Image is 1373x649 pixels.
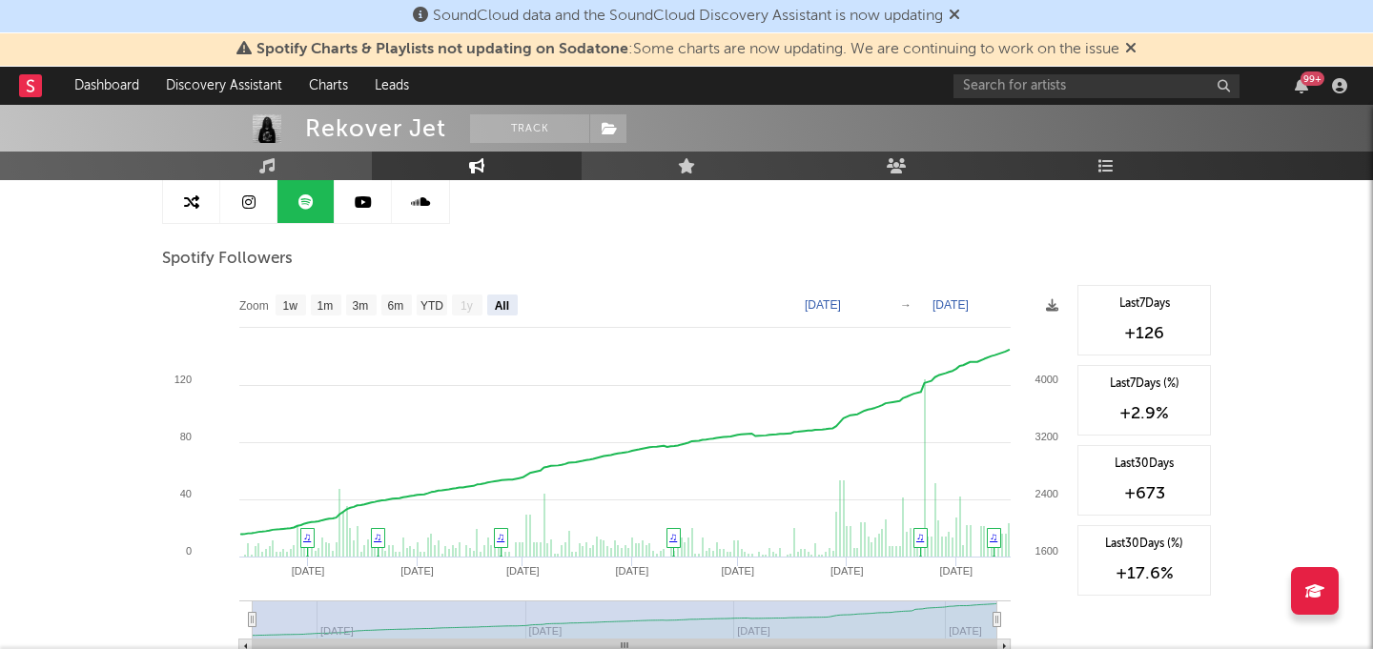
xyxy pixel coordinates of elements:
text: 3200 [1035,431,1058,442]
a: Charts [296,67,361,105]
a: ♫ [990,531,997,542]
span: Dismiss [1125,42,1137,57]
span: SoundCloud data and the SoundCloud Discovery Assistant is now updating [433,9,943,24]
span: Spotify Followers [162,248,293,271]
a: ♫ [303,531,311,542]
div: Last 30 Days (%) [1088,536,1200,553]
text: [DATE] [805,298,841,312]
a: Leads [361,67,422,105]
text: 0 [186,545,192,557]
text: 1m [318,299,334,313]
a: ♫ [374,531,381,542]
a: Dashboard [61,67,153,105]
div: +673 [1088,482,1200,505]
text: 80 [180,431,192,442]
text: 1w [283,299,298,313]
div: Last 7 Days (%) [1088,375,1200,393]
a: Discovery Assistant [153,67,296,105]
text: 6m [388,299,404,313]
text: [DATE] [721,565,754,577]
text: [DATE] [506,565,540,577]
div: Rekover Jet [305,114,446,143]
div: +2.9 % [1088,402,1200,425]
button: 99+ [1295,78,1308,93]
span: Dismiss [949,9,960,24]
div: +126 [1088,322,1200,345]
text: 3m [353,299,369,313]
text: All [495,299,509,313]
span: : Some charts are now updating. We are continuing to work on the issue [256,42,1119,57]
text: 1y [461,299,473,313]
span: Spotify Charts & Playlists not updating on Sodatone [256,42,628,57]
text: YTD [420,299,443,313]
a: ♫ [669,531,677,542]
text: [DATE] [939,565,973,577]
text: 2400 [1035,488,1058,499]
text: 1600 [1035,545,1058,557]
text: Zoom [239,299,269,313]
text: → [900,298,912,312]
div: Last 30 Days [1088,456,1200,473]
text: [DATE] [830,565,864,577]
div: 99 + [1301,71,1324,86]
text: [DATE] [616,565,649,577]
text: [DATE] [292,565,325,577]
button: Track [470,114,589,143]
div: Last 7 Days [1088,295,1200,313]
a: ♫ [497,531,504,542]
text: [DATE] [400,565,434,577]
text: 120 [174,374,192,385]
text: 40 [180,488,192,499]
a: ♫ [916,531,924,542]
div: +17.6 % [1088,562,1200,585]
text: [DATE] [932,298,969,312]
text: 4000 [1035,374,1058,385]
input: Search for artists [953,74,1240,98]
